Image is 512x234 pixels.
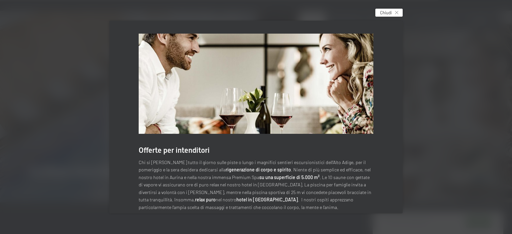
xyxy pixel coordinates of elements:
[380,10,392,16] span: Chiudi
[195,197,216,202] strong: relax puro
[259,174,320,180] strong: su una superficie di 5.000 m²
[139,159,373,211] p: Chi si [PERSON_NAME] tutto il giorno sulle piste o lungo i magnifici sentieri escursionistici del...
[139,34,373,134] img: Hotel Benessere SCHWARZENSTEIN – Trentino Alto Adige Dolomiti
[236,197,298,202] strong: hotel in [GEOGRAPHIC_DATA]
[226,167,291,172] strong: rigenerazione di corpo e spirito
[139,146,210,154] span: Offerte per intenditori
